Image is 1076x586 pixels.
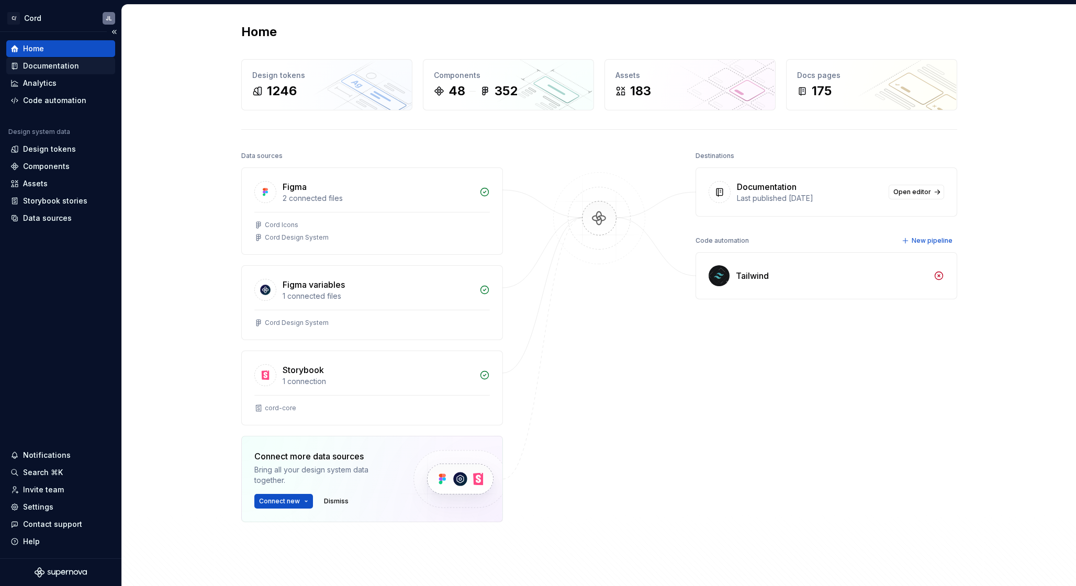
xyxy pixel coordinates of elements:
div: Code automation [23,95,86,106]
div: Data sources [23,213,72,223]
div: Assets [615,70,765,81]
div: Cord Design System [265,233,329,242]
div: Storybook stories [23,196,87,206]
div: Last published [DATE] [737,193,882,204]
div: Tailwind [736,269,769,282]
button: Collapse sidebar [107,25,121,39]
div: Storybook [283,364,324,376]
div: Bring all your design system data together. [254,465,396,486]
div: 48 [449,83,465,99]
div: Contact support [23,519,82,529]
a: Figma variables1 connected filesCord Design System [241,265,503,340]
div: Search ⌘K [23,467,63,478]
a: Components48352 [423,59,594,110]
div: JL [106,14,112,22]
div: Connect more data sources [254,450,396,463]
div: Components [434,70,583,81]
a: Home [6,40,115,57]
a: Figma2 connected filesCord IconsCord Design System [241,167,503,255]
button: Search ⌘K [6,464,115,481]
a: Components [6,158,115,175]
div: 2 connected files [283,193,473,204]
div: cord-core [265,404,296,412]
a: Code automation [6,92,115,109]
div: 1 connection [283,376,473,387]
div: 183 [630,83,651,99]
a: Open editor [889,185,944,199]
div: 175 [812,83,832,99]
span: Dismiss [324,497,349,505]
a: Invite team [6,481,115,498]
a: Docs pages175 [786,59,957,110]
div: Invite team [23,484,64,495]
button: Dismiss [319,494,353,509]
div: Documentation [737,181,797,193]
div: Figma variables [283,278,345,291]
div: Destinations [696,149,734,163]
div: Data sources [241,149,283,163]
button: Connect new [254,494,313,509]
div: 1 connected files [283,291,473,301]
a: Assets [6,175,115,192]
div: Components [23,161,70,172]
div: Settings [23,502,53,512]
a: Assets183 [604,59,776,110]
a: Settings [6,499,115,515]
div: Help [23,536,40,547]
button: Contact support [6,516,115,533]
div: Design tokens [23,144,76,154]
a: Analytics [6,75,115,92]
div: Notifications [23,450,71,460]
div: Cord [24,13,41,24]
div: Assets [23,178,48,189]
button: Help [6,533,115,550]
div: Analytics [23,78,57,88]
div: Home [23,43,44,54]
a: Data sources [6,210,115,227]
div: Figma [283,181,307,193]
a: Design tokens [6,141,115,157]
a: Storybook1 connectioncord-core [241,351,503,425]
button: C/CordJL [2,7,119,29]
span: Connect new [259,497,300,505]
div: 352 [495,83,518,99]
div: Code automation [696,233,749,248]
span: Open editor [893,188,931,196]
svg: Supernova Logo [35,567,87,578]
div: C/ [7,12,20,25]
div: Design system data [8,128,70,136]
div: Docs pages [797,70,946,81]
button: Notifications [6,447,115,464]
div: Documentation [23,61,79,71]
a: Design tokens1246 [241,59,412,110]
div: Design tokens [252,70,401,81]
div: Cord Icons [265,221,298,229]
button: New pipeline [899,233,957,248]
span: New pipeline [912,236,952,245]
h2: Home [241,24,277,40]
div: Cord Design System [265,319,329,327]
div: 1246 [267,83,297,99]
a: Storybook stories [6,193,115,209]
a: Documentation [6,58,115,74]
